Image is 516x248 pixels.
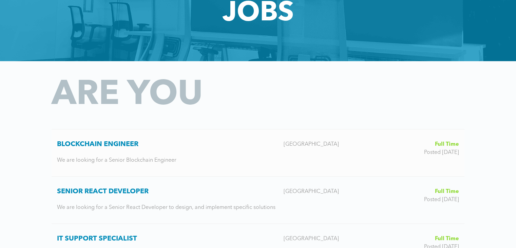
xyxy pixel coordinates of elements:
a: Blockchain Engineer We are looking for a Senior Blockchain Engineer [GEOGRAPHIC_DATA] Full Time P... [52,129,464,176]
div: [GEOGRAPHIC_DATA] [278,140,379,148]
span: We are looking for a Senior Blockchain Engineer [57,158,176,163]
li: Full Time [384,235,459,243]
li: Full Time [384,140,459,148]
h3: Senior React Developer [57,188,278,196]
span: We are looking for a ​Senior React Developer to design, and implement specific solutions [57,205,275,210]
a: Senior React Developer We are looking for a ​Senior React Developer to design, and implement spec... [52,177,464,224]
div: [GEOGRAPHIC_DATA] [278,188,379,196]
time: Posted [DATE] [424,197,459,202]
div: [GEOGRAPHIC_DATA] [278,235,379,243]
h3: IT Support Specialist [57,235,278,243]
h1: Are you [52,61,464,112]
h3: Blockchain Engineer [57,140,278,148]
time: Posted [DATE] [424,150,459,155]
li: Full Time [384,188,459,196]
